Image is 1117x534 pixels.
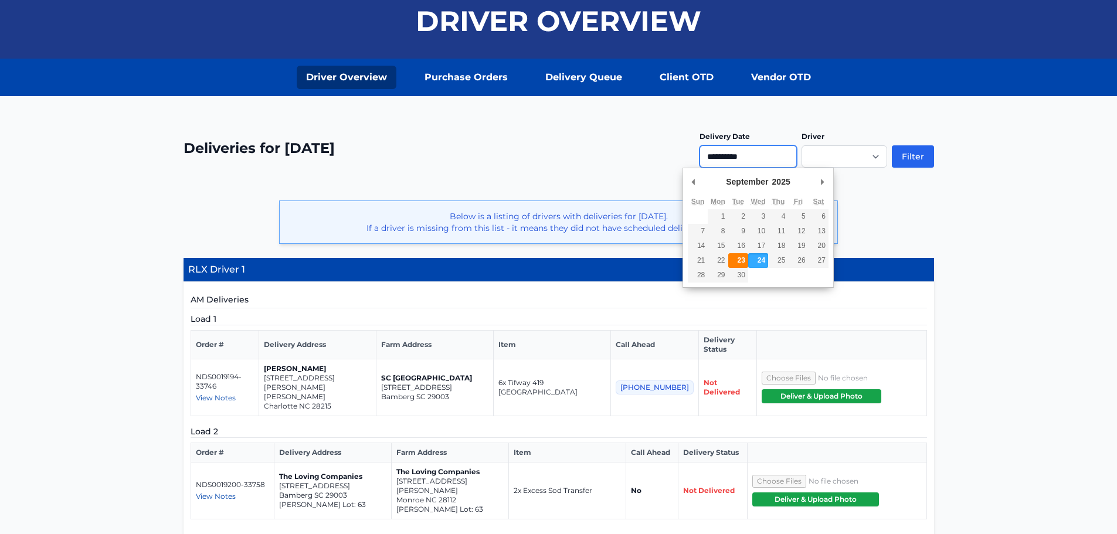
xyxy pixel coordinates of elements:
button: Next Month [817,173,829,191]
button: 28 [688,268,708,283]
th: Order # [191,331,259,359]
abbr: Thursday [772,198,785,206]
p: Below is a listing of drivers with deliveries for [DATE]. If a driver is missing from this list -... [289,210,828,234]
label: Delivery Date [700,132,750,141]
button: 29 [708,268,728,283]
th: Delivery Status [699,331,757,359]
p: Charlotte NC 28215 [264,402,371,411]
h5: Load 1 [191,313,927,325]
button: 14 [688,239,708,253]
button: 8 [708,224,728,239]
p: The Loving Companies [279,472,386,481]
th: Item [509,443,626,462]
h5: AM Deliveries [191,294,927,308]
abbr: Tuesday [732,198,743,206]
h5: Load 2 [191,426,927,438]
abbr: Wednesday [751,198,765,206]
p: Monroe NC 28112 [396,495,504,505]
th: Delivery Address [274,443,392,462]
p: Bamberg SC 29003 [279,491,386,500]
p: [PERSON_NAME] [264,364,371,373]
button: 20 [809,239,829,253]
button: 15 [708,239,728,253]
button: 7 [688,224,708,239]
td: 2x Excess Sod Transfer [509,462,626,519]
td: 6x Tifway 419 [GEOGRAPHIC_DATA] [494,359,611,416]
span: Not Delivered [683,486,735,495]
button: 11 [768,224,788,239]
abbr: Saturday [813,198,824,206]
th: Farm Address [376,331,494,359]
button: Deliver & Upload Photo [752,492,879,506]
p: [STREET_ADDRESS] [381,383,488,392]
th: Order # [191,443,274,462]
button: 21 [688,253,708,268]
button: 24 [748,253,768,268]
button: 17 [748,239,768,253]
p: The Loving Companies [396,467,504,477]
p: [STREET_ADDRESS][PERSON_NAME] [396,477,504,495]
button: Deliver & Upload Photo [762,389,881,403]
a: Purchase Orders [415,66,517,89]
a: Driver Overview [297,66,396,89]
th: Call Ahead [611,331,699,359]
a: Vendor OTD [742,66,820,89]
button: 9 [728,224,748,239]
button: 22 [708,253,728,268]
input: Use the arrow keys to pick a date [700,145,797,168]
button: 3 [748,209,768,224]
h4: RLX Driver 1 [184,258,934,282]
a: Client OTD [650,66,723,89]
button: Filter [892,145,934,168]
button: 5 [788,209,808,224]
button: 16 [728,239,748,253]
button: 25 [768,253,788,268]
button: 10 [748,224,768,239]
button: 12 [788,224,808,239]
p: SC [GEOGRAPHIC_DATA] [381,373,488,383]
button: Previous Month [688,173,700,191]
p: [STREET_ADDRESS] [279,481,386,491]
button: 26 [788,253,808,268]
div: September [724,173,770,191]
h1: Driver Overview [416,7,701,35]
th: Call Ahead [626,443,678,462]
p: [STREET_ADDRESS][PERSON_NAME][PERSON_NAME] [264,373,371,402]
th: Delivery Status [678,443,747,462]
a: Delivery Queue [536,66,632,89]
p: Bamberg SC 29003 [381,392,488,402]
p: NDS0019200-33758 [196,480,270,489]
strong: No [631,486,641,495]
span: View Notes [196,492,236,501]
p: [PERSON_NAME] Lot: 63 [396,505,504,514]
abbr: Monday [711,198,725,206]
button: 30 [728,268,748,283]
button: 27 [809,253,829,268]
span: Not Delivered [704,378,740,396]
button: 2 [728,209,748,224]
button: 23 [728,253,748,268]
span: [PHONE_NUMBER] [616,380,694,394]
p: NDS0019194-33746 [196,372,254,391]
div: 2025 [770,173,792,191]
span: View Notes [196,393,236,402]
button: 13 [809,224,829,239]
button: 1 [708,209,728,224]
p: [PERSON_NAME] Lot: 63 [279,500,386,509]
th: Delivery Address [259,331,376,359]
abbr: Friday [794,198,803,206]
button: 4 [768,209,788,224]
th: Item [494,331,611,359]
button: 18 [768,239,788,253]
button: 6 [809,209,829,224]
th: Farm Address [392,443,509,462]
h2: Deliveries for [DATE] [184,139,335,158]
abbr: Sunday [691,198,705,206]
button: 19 [788,239,808,253]
label: Driver [802,132,824,141]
